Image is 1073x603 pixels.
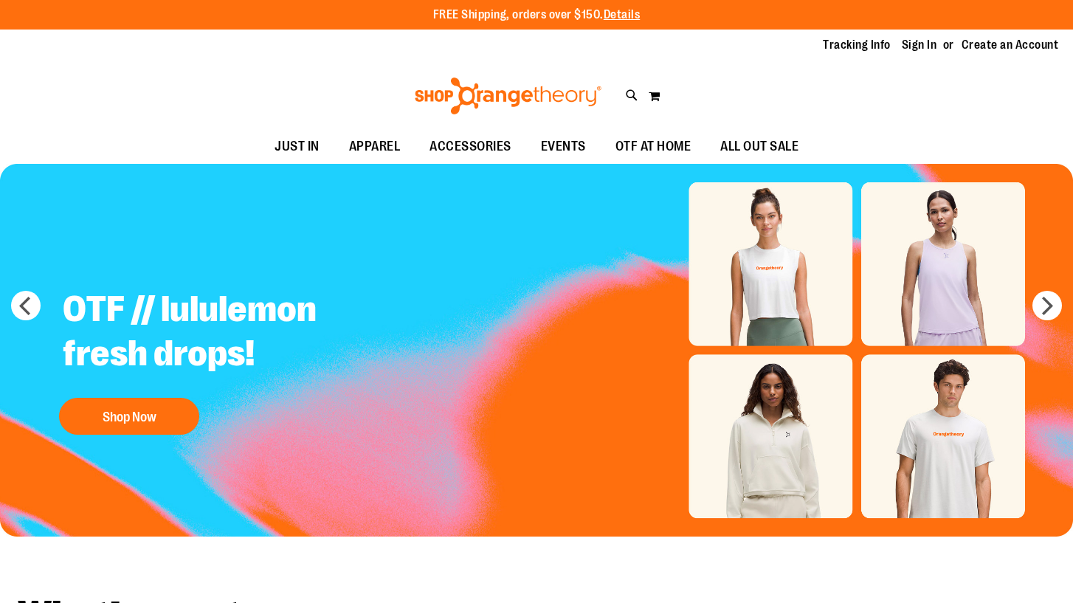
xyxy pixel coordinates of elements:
[823,37,891,53] a: Tracking Info
[433,7,641,24] p: FREE Shipping, orders over $150.
[962,37,1059,53] a: Create an Account
[604,8,641,21] a: Details
[52,276,418,390] h2: OTF // lululemon fresh drops!
[429,130,511,163] span: ACCESSORIES
[11,291,41,320] button: prev
[902,37,937,53] a: Sign In
[615,130,691,163] span: OTF AT HOME
[349,130,401,163] span: APPAREL
[59,398,199,435] button: Shop Now
[720,130,798,163] span: ALL OUT SALE
[541,130,586,163] span: EVENTS
[52,276,418,442] a: OTF // lululemon fresh drops! Shop Now
[413,77,604,114] img: Shop Orangetheory
[275,130,320,163] span: JUST IN
[1032,291,1062,320] button: next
